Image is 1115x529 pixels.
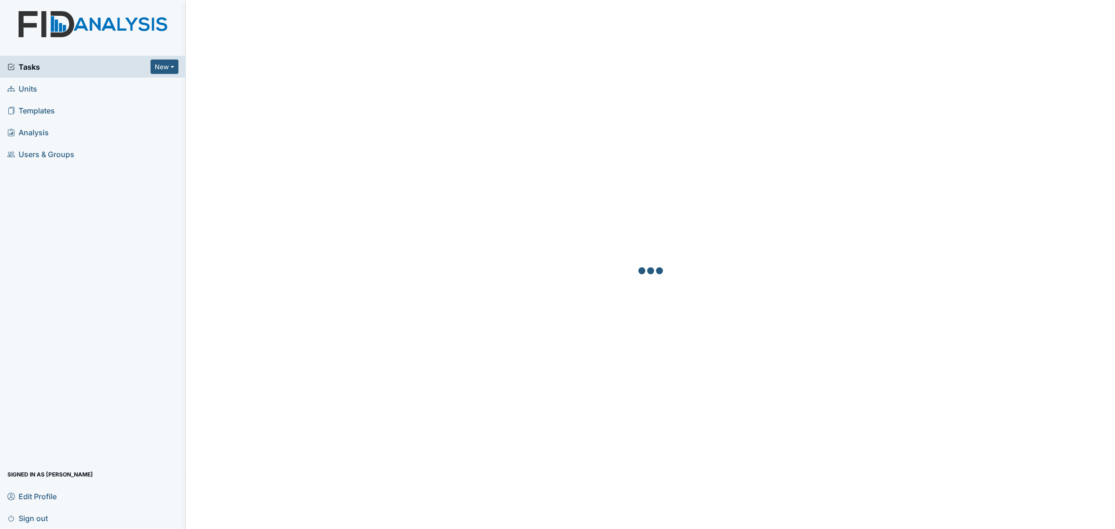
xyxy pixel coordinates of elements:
[7,467,93,482] span: Signed in as [PERSON_NAME]
[7,489,57,503] span: Edit Profile
[7,511,48,525] span: Sign out
[7,103,55,118] span: Templates
[7,125,49,139] span: Analysis
[7,81,37,96] span: Units
[7,61,151,73] a: Tasks
[151,60,178,74] button: New
[7,147,74,161] span: Users & Groups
